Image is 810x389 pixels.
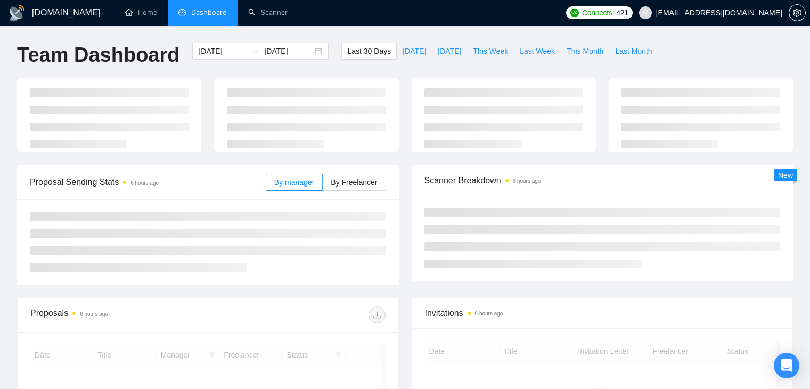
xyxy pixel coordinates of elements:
[331,178,377,187] span: By Freelancer
[789,9,805,17] span: setting
[432,43,467,60] button: [DATE]
[609,43,658,60] button: Last Month
[642,9,649,17] span: user
[475,311,503,317] time: 6 hours ago
[570,9,579,17] img: upwork-logo.png
[251,47,260,55] span: swap-right
[473,45,508,57] span: This Week
[341,43,397,60] button: Last 30 Days
[251,47,260,55] span: to
[248,8,288,17] a: searchScanner
[774,353,799,378] div: Open Intercom Messenger
[615,45,652,57] span: Last Month
[347,45,391,57] span: Last 30 Days
[616,7,628,19] span: 421
[467,43,514,60] button: This Week
[789,9,806,17] a: setting
[199,45,247,57] input: Start date
[403,45,426,57] span: [DATE]
[17,43,179,68] h1: Team Dashboard
[789,4,806,21] button: setting
[778,171,793,180] span: New
[30,175,266,189] span: Proposal Sending Stats
[264,45,313,57] input: End date
[125,8,157,17] a: homeHome
[514,43,561,60] button: Last Week
[424,174,781,187] span: Scanner Breakdown
[9,5,26,22] img: logo
[191,8,227,17] span: Dashboard
[130,180,159,186] time: 6 hours ago
[582,7,614,19] span: Connects:
[561,43,609,60] button: This Month
[567,45,603,57] span: This Month
[425,306,780,320] span: Invitations
[397,43,432,60] button: [DATE]
[520,45,555,57] span: Last Week
[178,9,186,16] span: dashboard
[513,178,541,184] time: 6 hours ago
[30,306,208,323] div: Proposals
[274,178,314,187] span: By manager
[438,45,461,57] span: [DATE]
[80,311,108,317] time: 6 hours ago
